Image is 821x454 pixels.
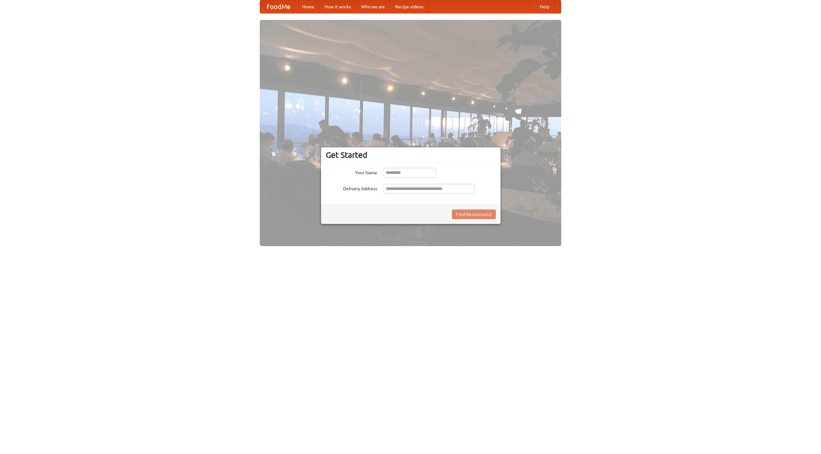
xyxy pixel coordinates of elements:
h3: Get Started [326,150,496,160]
a: Who we are [356,0,390,13]
label: Delivery Address [326,184,377,192]
a: Help [535,0,554,13]
a: Home [297,0,319,13]
label: Your Name [326,168,377,176]
button: Find Restaurants! [452,210,496,219]
a: How it works [319,0,356,13]
a: Recipe videos [390,0,428,13]
a: FoodMe [260,0,297,13]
